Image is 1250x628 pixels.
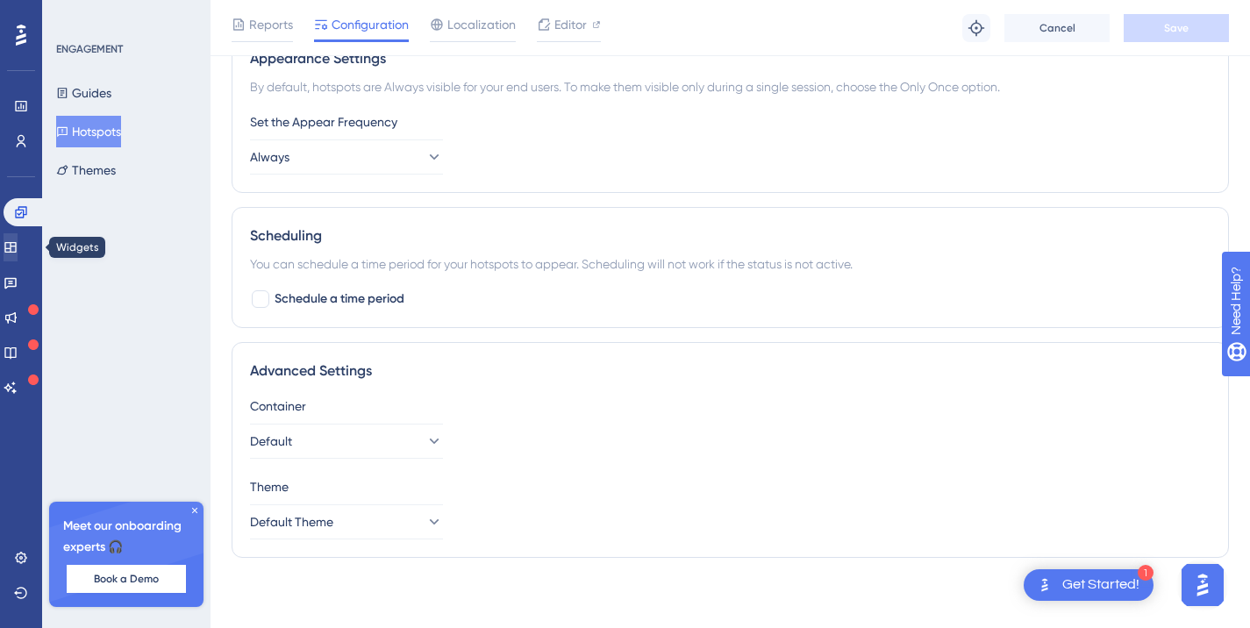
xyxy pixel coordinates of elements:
[249,14,293,35] span: Reports
[1004,14,1110,42] button: Cancel
[250,431,292,452] span: Default
[250,139,443,175] button: Always
[56,42,123,56] div: ENGAGEMENT
[63,516,189,558] span: Meet our onboarding experts 🎧
[56,154,116,186] button: Themes
[250,476,1211,497] div: Theme
[1024,569,1154,601] div: Open Get Started! checklist, remaining modules: 1
[250,424,443,459] button: Default
[275,289,404,310] span: Schedule a time period
[250,360,1211,382] div: Advanced Settings
[250,225,1211,246] div: Scheduling
[250,396,1211,417] div: Container
[1034,574,1055,596] img: launcher-image-alternative-text
[332,14,409,35] span: Configuration
[94,572,159,586] span: Book a Demo
[447,14,516,35] span: Localization
[56,116,121,147] button: Hotspots
[554,14,587,35] span: Editor
[250,48,1211,69] div: Appearance Settings
[250,511,333,532] span: Default Theme
[250,504,443,539] button: Default Theme
[56,77,111,109] button: Guides
[250,146,289,168] span: Always
[1138,565,1154,581] div: 1
[41,4,110,25] span: Need Help?
[1124,14,1229,42] button: Save
[250,111,1211,132] div: Set the Appear Frequency
[1039,21,1075,35] span: Cancel
[1062,575,1139,595] div: Get Started!
[67,565,186,593] button: Book a Demo
[250,76,1211,97] div: By default, hotspots are Always visible for your end users. To make them visible only during a si...
[1164,21,1189,35] span: Save
[1176,559,1229,611] iframe: UserGuiding AI Assistant Launcher
[250,253,1211,275] div: You can schedule a time period for your hotspots to appear. Scheduling will not work if the statu...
